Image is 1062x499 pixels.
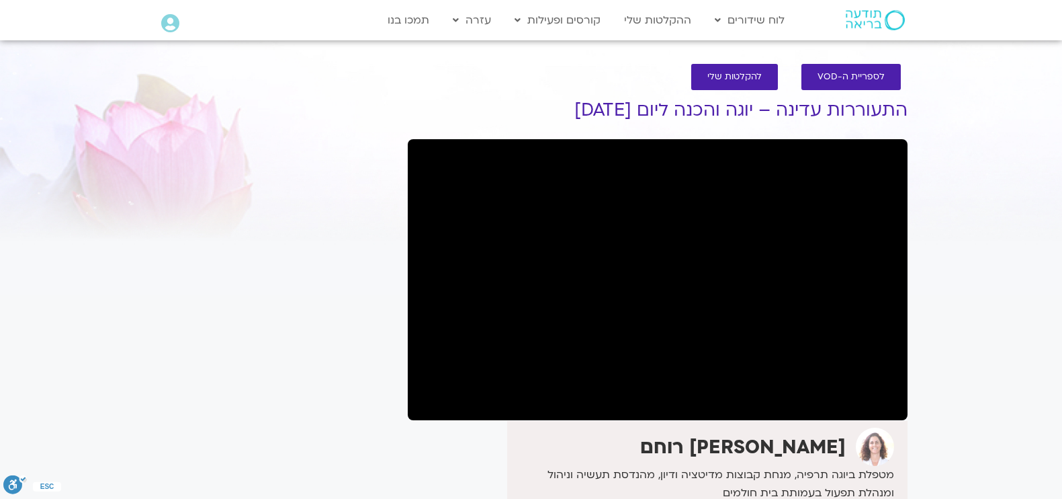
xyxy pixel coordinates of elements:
img: אורנה סמלסון רוחם [856,428,894,466]
a: ההקלטות שלי [617,7,698,33]
h1: התעוררות עדינה – יוגה והכנה ליום [DATE] [408,100,908,120]
span: להקלטות שלי [707,72,762,82]
a: לספריית ה-VOD [801,64,901,90]
span: לספריית ה-VOD [817,72,885,82]
a: עזרה [446,7,498,33]
a: תמכו בנו [381,7,436,33]
a: לוח שידורים [708,7,791,33]
img: תודעה בריאה [846,10,905,30]
strong: [PERSON_NAME] רוחם [640,434,846,460]
a: להקלטות שלי [691,64,778,90]
a: קורסים ופעילות [508,7,607,33]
